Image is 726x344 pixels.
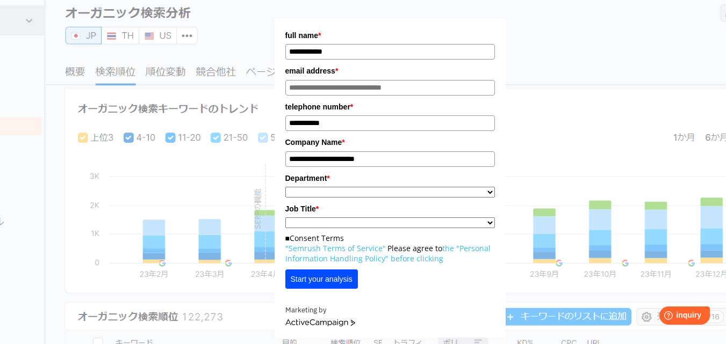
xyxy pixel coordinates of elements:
[285,31,318,40] font: full name
[285,243,491,264] a: the "Personal Information Handling Policy" before clicking
[285,103,350,111] font: telephone number
[291,275,353,283] font: Start your analysis
[285,233,344,243] font: ■Consent Terms
[285,305,326,314] font: Marketing by
[285,138,342,147] font: Company Name
[285,243,386,253] a: "Semrush Terms of Service"
[630,302,714,332] iframe: Help widget launcher
[285,67,335,75] font: email address
[285,269,358,289] button: Start your analysis
[387,243,442,253] font: Please agree to
[285,174,327,182] font: Department
[285,204,316,213] font: Job Title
